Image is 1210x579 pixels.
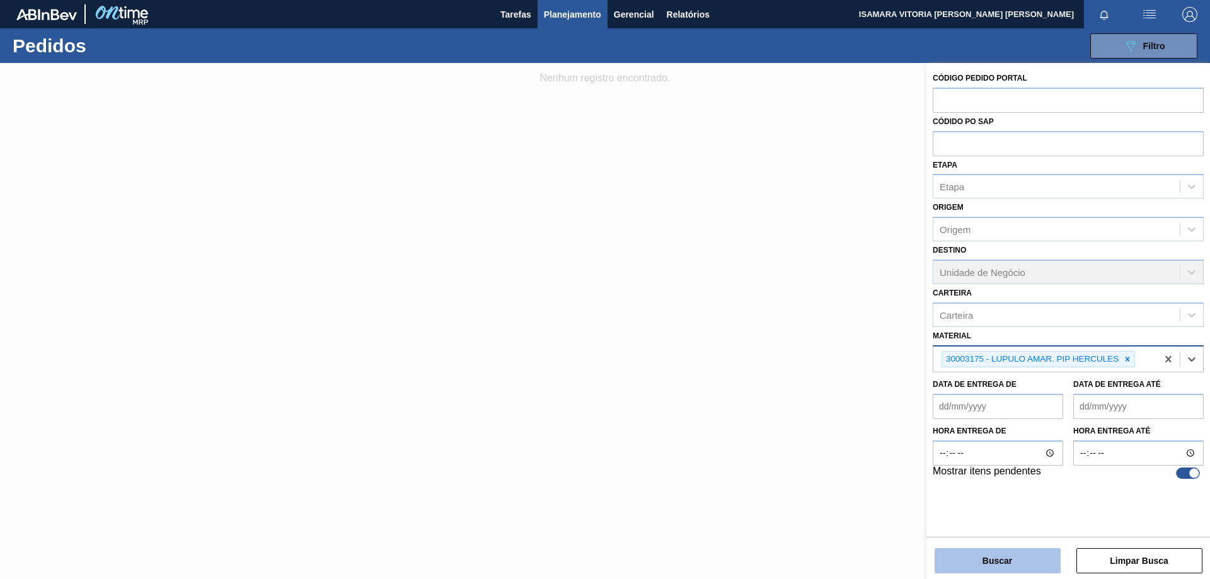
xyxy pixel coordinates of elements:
div: Carteira [940,309,973,320]
label: Origem [933,203,964,212]
div: Origem [940,224,971,235]
label: Carteira [933,289,972,297]
button: Notificações [1084,6,1124,23]
label: Código Pedido Portal [933,74,1027,83]
label: Hora entrega de [933,422,1063,440]
label: Data de Entrega de [933,380,1017,389]
label: Códido PO SAP [933,117,994,126]
span: Planejamento [544,7,601,22]
h1: Pedidos [13,38,201,53]
span: Tarefas [500,7,531,22]
span: Gerencial [614,7,654,22]
div: Etapa [940,181,964,192]
input: dd/mm/yyyy [933,394,1063,419]
span: Relatórios [667,7,710,22]
label: Material [933,331,971,340]
label: Etapa [933,161,957,169]
label: Destino [933,246,966,255]
img: Logout [1182,7,1197,22]
div: 30003175 - LUPULO AMAR. PIP HERCULES [942,352,1121,367]
label: Hora entrega até [1073,422,1204,440]
input: dd/mm/yyyy [1073,394,1204,419]
img: userActions [1142,7,1157,22]
label: Mostrar itens pendentes [933,466,1041,481]
label: Data de Entrega até [1073,380,1161,389]
img: TNhmsLtSVTkK8tSr43FrP2fwEKptu5GPRR3wAAAABJRU5ErkJggg== [16,9,77,20]
button: Filtro [1090,33,1197,59]
span: Filtro [1143,41,1165,51]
